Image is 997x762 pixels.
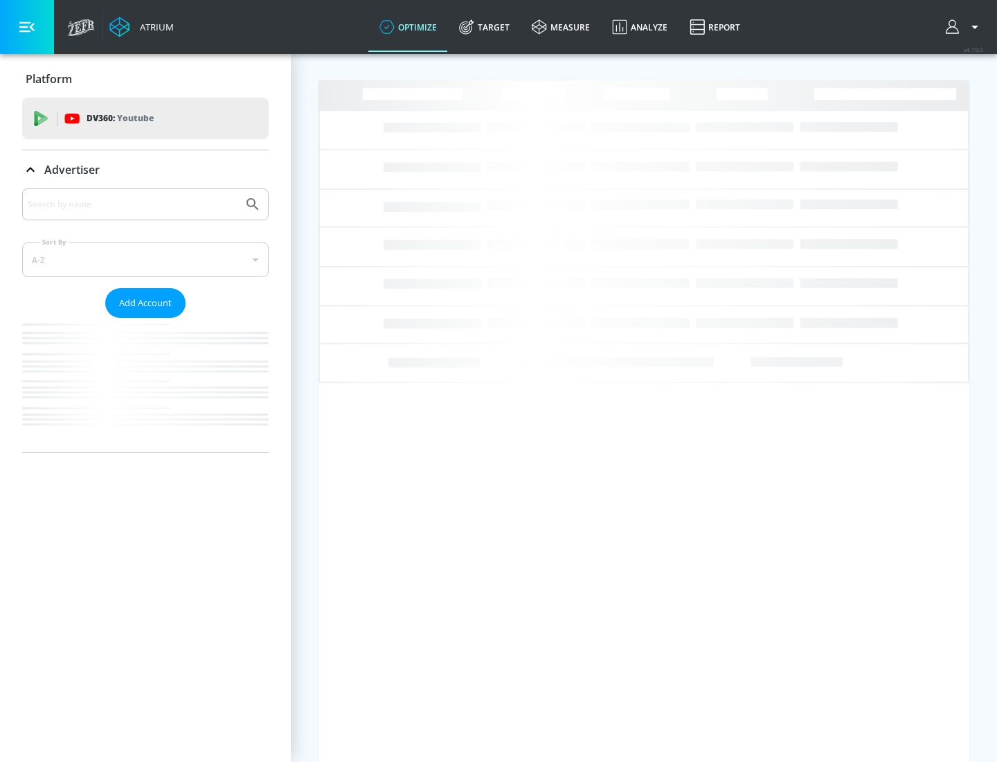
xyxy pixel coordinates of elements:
label: Sort By [39,238,69,247]
a: Atrium [109,17,174,37]
div: Platform [22,60,269,98]
p: DV360: [87,111,154,126]
span: Add Account [119,295,172,311]
div: Advertiser [22,188,269,452]
span: v 4.19.0 [964,46,983,53]
a: Analyze [601,2,679,52]
button: Add Account [105,288,186,318]
input: Search by name [28,195,237,213]
a: Report [679,2,751,52]
a: measure [521,2,601,52]
a: optimize [368,2,448,52]
div: A-Z [22,242,269,277]
p: Youtube [117,111,154,125]
div: DV360: Youtube [22,98,269,139]
div: Atrium [134,21,174,33]
div: Advertiser [22,150,269,189]
p: Platform [26,71,72,87]
nav: list of Advertiser [22,318,269,452]
a: Target [448,2,521,52]
p: Advertiser [44,162,100,177]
